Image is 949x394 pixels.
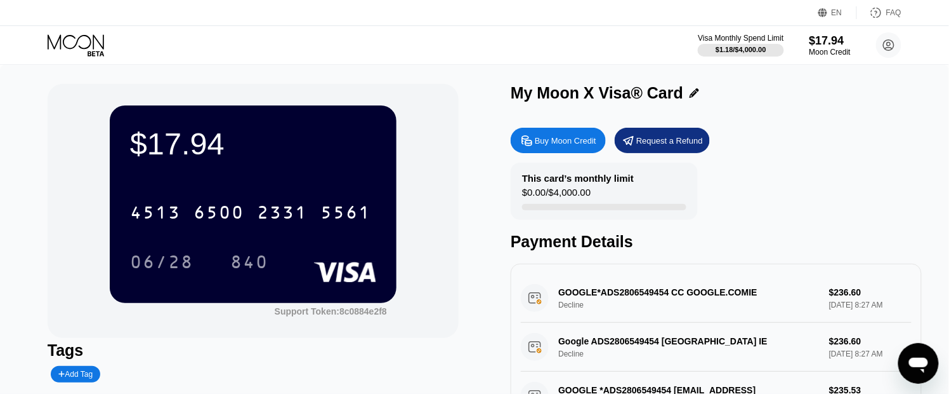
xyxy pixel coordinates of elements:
[832,8,842,17] div: EN
[522,173,634,184] div: This card’s monthly limit
[809,34,851,57] div: $17.94Moon Credit
[615,128,710,153] div: Request a Refund
[130,126,376,161] div: $17.94
[193,204,244,224] div: 6500
[809,48,851,57] div: Moon Credit
[898,343,939,384] iframe: Button to launch messaging window
[257,204,308,224] div: 2331
[535,135,596,146] div: Buy Moon Credit
[818,6,857,19] div: EN
[511,128,606,153] div: Buy Moon Credit
[122,196,379,228] div: 4513650023315561
[230,254,268,274] div: 840
[320,204,371,224] div: 5561
[716,46,766,53] div: $1.18 / $4,000.00
[511,84,683,102] div: My Moon X Visa® Card
[121,246,203,278] div: 06/28
[130,254,193,274] div: 06/28
[809,34,851,48] div: $17.94
[48,341,459,360] div: Tags
[221,246,278,278] div: 840
[58,370,93,379] div: Add Tag
[698,34,783,43] div: Visa Monthly Spend Limit
[698,34,783,57] div: Visa Monthly Spend Limit$1.18/$4,000.00
[511,233,922,251] div: Payment Details
[130,204,181,224] div: 4513
[636,135,703,146] div: Request a Refund
[51,366,100,383] div: Add Tag
[275,306,387,316] div: Support Token:8c0884e2f8
[857,6,901,19] div: FAQ
[886,8,901,17] div: FAQ
[275,306,387,316] div: Support Token: 8c0884e2f8
[522,187,591,204] div: $0.00 / $4,000.00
